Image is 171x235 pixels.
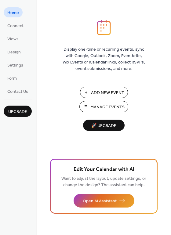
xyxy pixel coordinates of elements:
[7,10,19,16] span: Home
[8,109,27,115] span: Upgrade
[83,198,117,204] span: Open AI Assistant
[74,165,134,174] span: Edit Your Calendar with AI
[4,60,27,70] a: Settings
[4,106,32,117] button: Upgrade
[7,49,21,56] span: Design
[4,86,32,96] a: Contact Us
[63,46,145,72] span: Display one-time or recurring events, sync with Google, Outlook, Zoom, Eventbrite, Wix Events or ...
[74,194,134,208] button: Open AI Assistant
[4,34,22,44] a: Views
[4,7,23,17] a: Home
[4,20,27,31] a: Connect
[80,87,128,98] button: Add New Event
[7,36,19,42] span: Views
[7,23,24,29] span: Connect
[7,62,23,69] span: Settings
[4,73,20,83] a: Form
[7,75,17,82] span: Form
[87,122,121,130] span: 🚀 Upgrade
[91,90,124,96] span: Add New Event
[79,101,128,112] button: Manage Events
[61,175,146,189] span: Want to adjust the layout, update settings, or change the design? The assistant can help.
[83,120,125,131] button: 🚀 Upgrade
[4,47,24,57] a: Design
[90,104,125,110] span: Manage Events
[7,89,28,95] span: Contact Us
[97,20,111,35] img: logo_icon.svg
